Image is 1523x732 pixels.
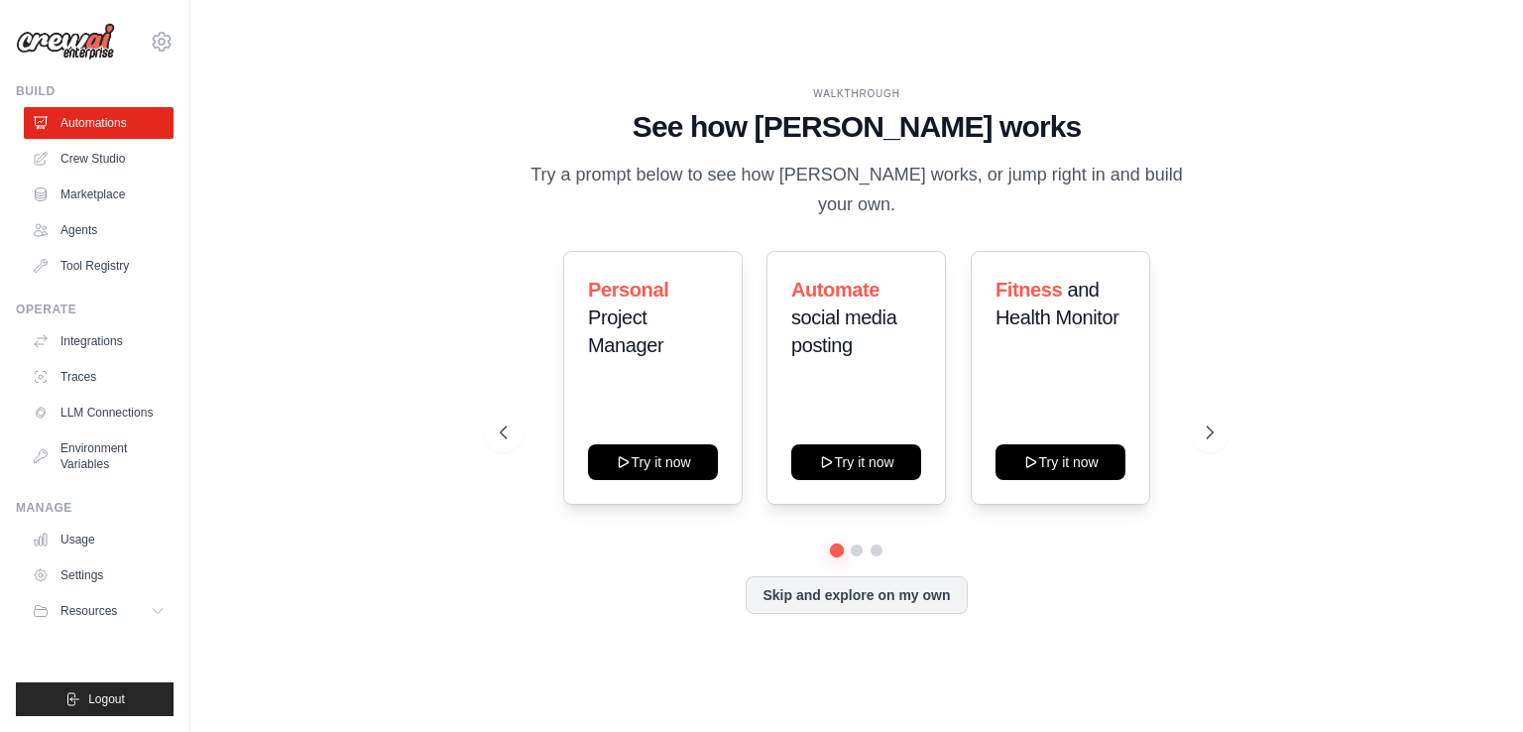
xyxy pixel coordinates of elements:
[996,444,1125,480] button: Try it now
[500,109,1214,145] h1: See how [PERSON_NAME] works
[24,214,174,246] a: Agents
[88,691,125,707] span: Logout
[24,361,174,393] a: Traces
[16,500,174,516] div: Manage
[588,279,668,301] span: Personal
[996,279,1062,301] span: Fitness
[24,595,174,627] button: Resources
[24,179,174,210] a: Marketplace
[24,250,174,282] a: Tool Registry
[24,325,174,357] a: Integrations
[60,603,117,619] span: Resources
[24,397,174,428] a: LLM Connections
[524,161,1190,219] p: Try a prompt below to see how [PERSON_NAME] works, or jump right in and build your own.
[500,86,1214,101] div: WALKTHROUGH
[24,432,174,480] a: Environment Variables
[16,682,174,716] button: Logout
[24,107,174,139] a: Automations
[16,23,115,61] img: Logo
[791,279,879,301] span: Automate
[16,83,174,99] div: Build
[588,444,718,480] button: Try it now
[24,559,174,591] a: Settings
[791,444,921,480] button: Try it now
[746,576,967,614] button: Skip and explore on my own
[996,279,1118,328] span: and Health Monitor
[588,306,663,356] span: Project Manager
[24,143,174,175] a: Crew Studio
[16,302,174,317] div: Operate
[791,306,896,356] span: social media posting
[24,524,174,555] a: Usage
